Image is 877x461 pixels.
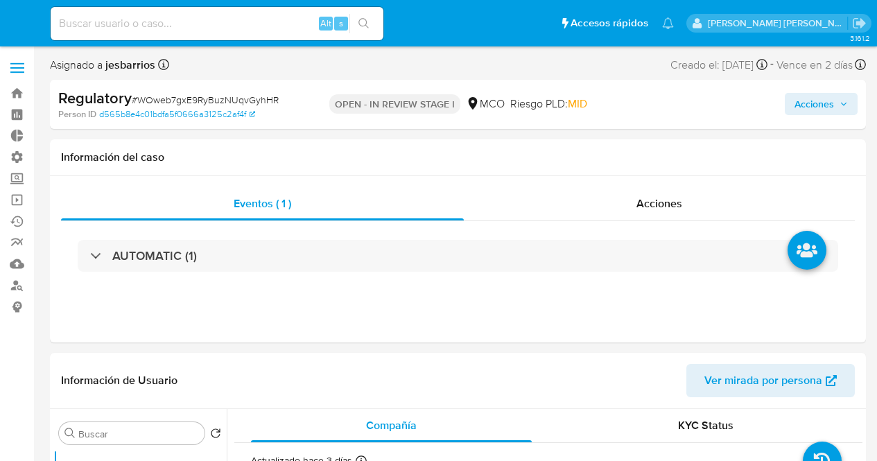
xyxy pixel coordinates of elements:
[58,108,96,121] b: Person ID
[636,195,682,211] span: Acciones
[571,16,648,31] span: Accesos rápidos
[320,17,331,30] span: Alt
[568,96,587,112] span: MID
[678,417,733,433] span: KYC Status
[103,57,155,73] b: jesbarrios
[708,17,848,30] p: jesica.barrios@mercadolibre.com
[366,417,417,433] span: Compañía
[686,364,855,397] button: Ver mirada por persona
[704,364,822,397] span: Ver mirada por persona
[339,17,343,30] span: s
[662,17,674,29] a: Notificaciones
[64,428,76,439] button: Buscar
[785,93,858,115] button: Acciones
[852,16,867,31] a: Salir
[112,248,197,263] h3: AUTOMATIC (1)
[61,374,177,388] h1: Información de Usuario
[234,195,291,211] span: Eventos ( 1 )
[670,55,767,74] div: Creado el: [DATE]
[61,150,855,164] h1: Información del caso
[51,15,383,33] input: Buscar usuario o caso...
[78,428,199,440] input: Buscar
[466,96,505,112] div: MCO
[78,240,838,272] div: AUTOMATIC (1)
[329,94,460,114] p: OPEN - IN REVIEW STAGE I
[794,93,834,115] span: Acciones
[50,58,155,73] span: Asignado a
[510,96,587,112] span: Riesgo PLD:
[776,58,853,73] span: Vence en 2 días
[349,14,378,33] button: search-icon
[210,428,221,443] button: Volver al orden por defecto
[132,93,279,107] span: # WOweb7gxE9RyBuzNUqvGyhHR
[58,87,132,109] b: Regulatory
[770,55,774,74] span: -
[99,108,255,121] a: d565b8e4c01bdfa5f0666a3125c2af4f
